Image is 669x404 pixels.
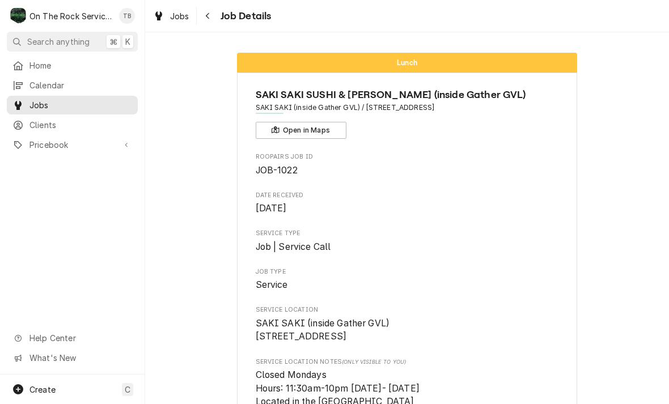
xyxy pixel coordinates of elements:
[10,8,26,24] div: On The Rock Services's Avatar
[217,8,272,24] span: Job Details
[256,152,559,161] span: Roopairs Job ID
[256,152,559,177] div: Roopairs Job ID
[125,36,130,48] span: K
[29,352,131,364] span: What's New
[256,241,331,252] span: Job | Service Call
[256,191,559,200] span: Date Received
[109,36,117,48] span: ⌘
[256,164,559,177] span: Roopairs Job ID
[397,59,417,66] span: Lunch
[7,348,138,367] a: Go to What's New
[10,8,26,24] div: O
[29,10,113,22] div: On The Rock Services
[256,87,559,103] span: Name
[29,332,131,344] span: Help Center
[256,278,559,292] span: Job Type
[256,358,559,367] span: Service Location Notes
[256,203,287,214] span: [DATE]
[7,56,138,75] a: Home
[256,305,559,314] span: Service Location
[256,87,559,139] div: Client Information
[27,36,90,48] span: Search anything
[29,119,132,131] span: Clients
[256,191,559,215] div: Date Received
[170,10,189,22] span: Jobs
[256,267,559,292] div: Job Type
[237,53,577,73] div: Status
[256,317,559,343] span: Service Location
[119,8,135,24] div: TB
[7,96,138,114] a: Jobs
[256,122,346,139] button: Open in Maps
[256,240,559,254] span: Service Type
[125,384,130,396] span: C
[119,8,135,24] div: Todd Brady's Avatar
[7,329,138,347] a: Go to Help Center
[29,79,132,91] span: Calendar
[149,7,194,25] a: Jobs
[29,385,56,394] span: Create
[256,267,559,277] span: Job Type
[256,103,559,113] span: Address
[256,229,559,238] span: Service Type
[256,305,559,343] div: Service Location
[7,116,138,134] a: Clients
[29,59,132,71] span: Home
[256,202,559,215] span: Date Received
[256,318,390,342] span: SAKI SAKI (inside Gather GVL) [STREET_ADDRESS]
[342,359,406,365] span: (Only Visible to You)
[256,229,559,253] div: Service Type
[256,279,288,290] span: Service
[7,32,138,52] button: Search anything⌘K
[29,139,115,151] span: Pricebook
[7,135,138,154] a: Go to Pricebook
[7,76,138,95] a: Calendar
[199,7,217,25] button: Navigate back
[256,165,298,176] span: JOB-1022
[29,99,132,111] span: Jobs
